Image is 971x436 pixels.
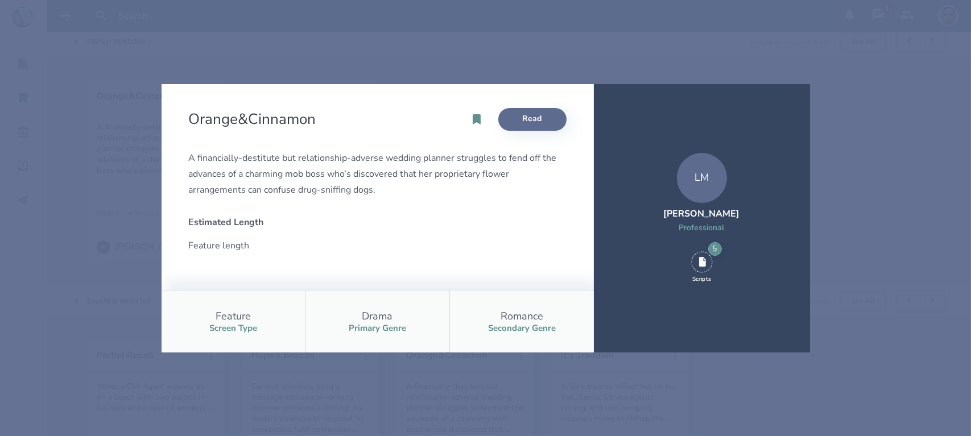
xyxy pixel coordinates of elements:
[189,216,369,229] div: Estimated Length
[498,108,567,131] a: Read
[362,309,393,323] div: Drama
[488,323,556,334] div: Secondary Genre
[189,238,369,254] div: Feature length
[691,251,713,283] div: 5 Scripts
[677,153,727,203] div: LM
[692,275,711,283] div: Scripts
[189,109,321,129] h2: Orange&Cinnamon
[216,309,251,323] div: Feature
[189,150,567,198] div: A financially-destitute but relationship-adverse wedding planner struggles to fend off the advanc...
[708,242,722,256] div: 5
[664,153,740,247] a: LM[PERSON_NAME]Professional
[349,323,406,334] div: Primary Genre
[664,222,740,233] div: Professional
[664,207,740,220] div: [PERSON_NAME]
[501,309,543,323] div: Romance
[209,323,257,334] div: Screen Type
